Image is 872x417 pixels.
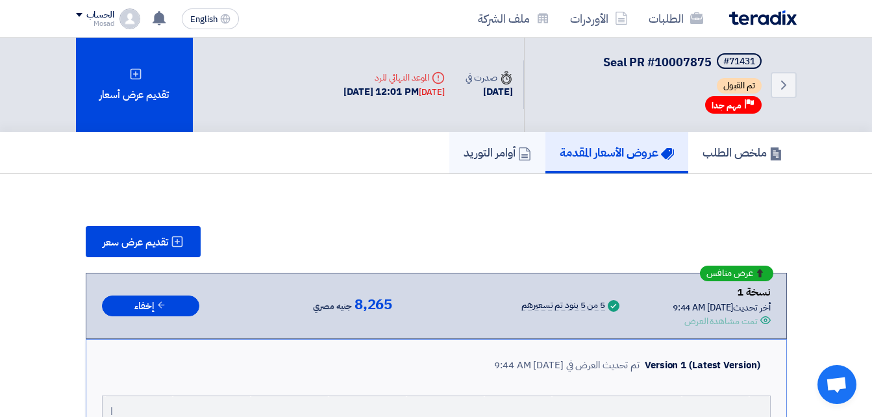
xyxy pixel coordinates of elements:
h5: أوامر التوريد [464,145,531,160]
button: English [182,8,239,29]
div: Version 1 (Latest Version) [645,358,760,373]
a: أوامر التوريد [449,132,545,173]
span: 8,265 [355,297,393,312]
div: أخر تحديث [DATE] 9:44 AM [673,301,771,314]
div: [DATE] 12:01 PM [343,84,445,99]
button: إخفاء [102,296,199,317]
span: تم القبول [717,78,762,94]
a: ملخص الطلب [688,132,797,173]
button: تقديم عرض سعر [86,226,201,257]
h5: عروض الأسعار المقدمة [560,145,674,160]
div: Mosad [76,20,114,27]
a: الطلبات [638,3,714,34]
span: تقديم عرض سعر [103,237,168,247]
div: صدرت في [466,71,512,84]
a: الأوردرات [560,3,638,34]
img: Teradix logo [729,10,797,25]
h5: ملخص الطلب [703,145,782,160]
div: Open chat [817,365,856,404]
div: [DATE] [466,84,512,99]
div: الموعد النهائي للرد [343,71,445,84]
div: تقديم عرض أسعار [76,38,193,132]
span: عرض منافس [706,269,753,278]
div: [DATE] [419,86,445,99]
span: مهم جدا [712,99,741,112]
div: تمت مشاهدة العرض [684,314,757,328]
span: English [190,15,218,24]
h5: Seal PR #10007875 [603,53,764,71]
div: نسخة 1 [673,284,771,301]
a: عروض الأسعار المقدمة [545,132,688,173]
span: Seal PR #10007875 [603,53,712,71]
div: #71431 [723,57,755,66]
div: 5 من 5 بنود تم تسعيرهم [521,301,605,311]
div: الحساب [86,10,114,21]
span: جنيه مصري [313,299,352,314]
img: profile_test.png [119,8,140,29]
div: تم تحديث العرض في [DATE] 9:44 AM [494,358,640,373]
a: ملف الشركة [467,3,560,34]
